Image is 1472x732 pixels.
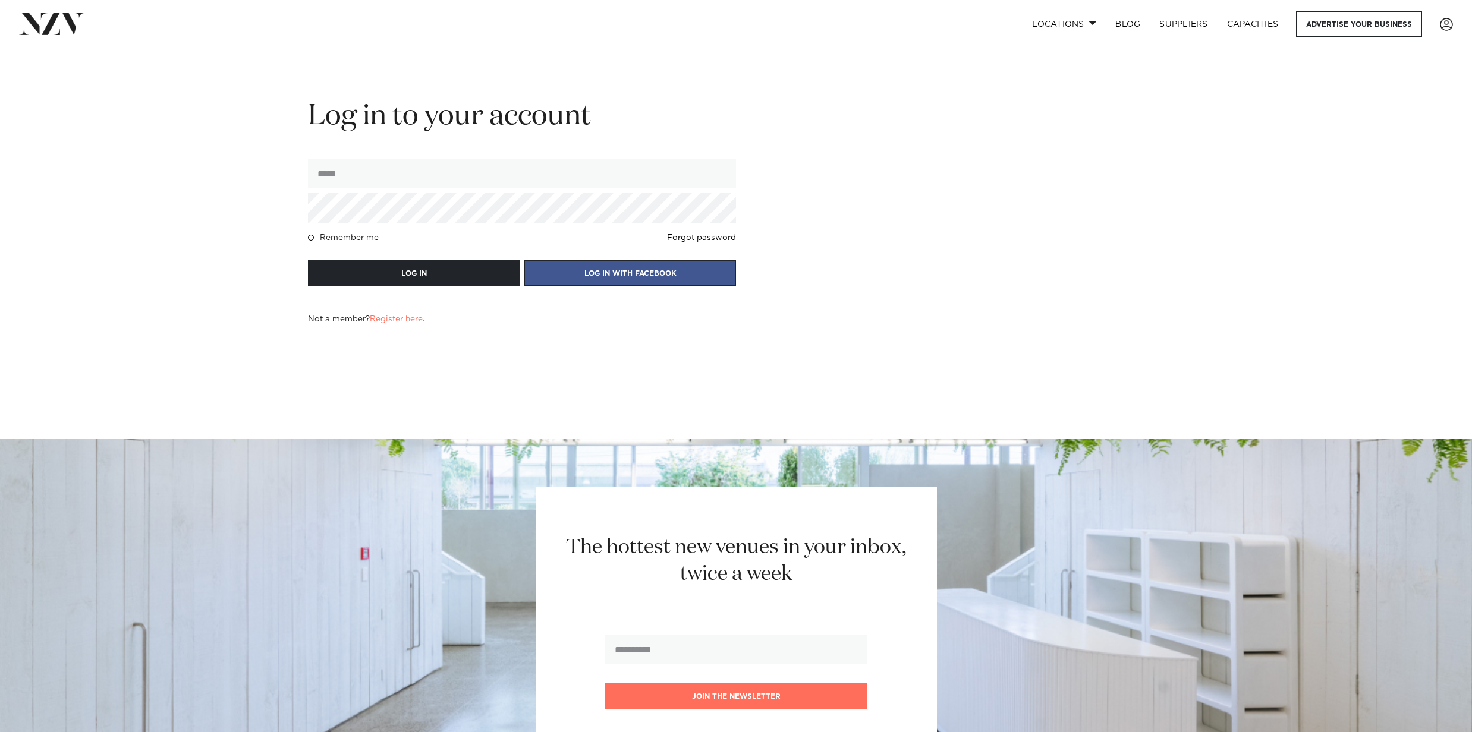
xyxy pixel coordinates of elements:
[524,260,736,286] button: LOG IN WITH FACEBOOK
[308,98,736,135] h2: Log in to your account
[1218,11,1288,37] a: Capacities
[308,260,520,286] button: LOG IN
[1106,11,1150,37] a: BLOG
[1150,11,1217,37] a: SUPPLIERS
[524,267,736,278] a: LOG IN WITH FACEBOOK
[320,233,379,242] h4: Remember me
[605,683,867,709] button: Join the newsletter
[667,233,736,242] a: Forgot password
[370,315,423,323] a: Register here
[1023,11,1106,37] a: Locations
[552,534,921,588] h2: The hottest new venues in your inbox, twice a week
[19,13,84,34] img: nzv-logo.png
[1296,11,1422,37] a: Advertise your business
[308,314,424,324] h4: Not a member? .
